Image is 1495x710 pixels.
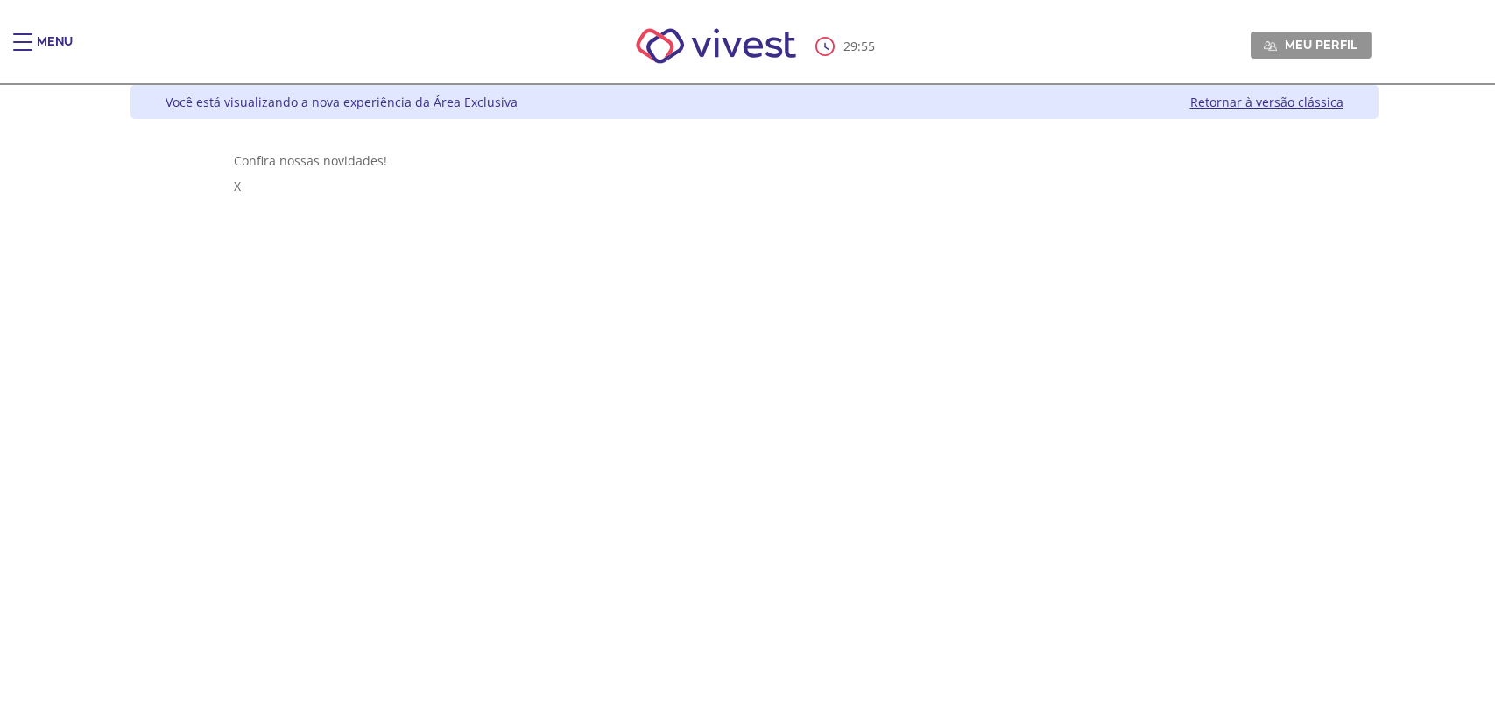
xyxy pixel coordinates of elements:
div: Menu [37,33,73,68]
div: Você está visualizando a nova experiência da Área Exclusiva [166,94,518,110]
span: 55 [861,38,875,54]
span: Meu perfil [1285,37,1357,53]
span: X [234,178,241,194]
a: Retornar à versão clássica [1190,94,1343,110]
span: 29 [843,38,857,54]
a: Meu perfil [1251,32,1372,58]
img: Vivest [617,9,815,83]
div: : [815,37,878,56]
img: Meu perfil [1264,39,1277,53]
div: Vivest [117,85,1379,710]
div: Confira nossas novidades! [234,152,1274,169]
